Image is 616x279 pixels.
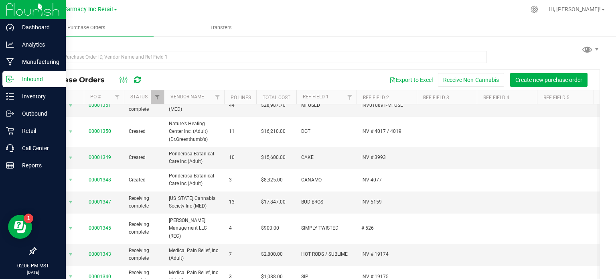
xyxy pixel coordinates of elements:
p: [DATE] [4,269,62,275]
span: BUD BROS [301,198,352,206]
inline-svg: Reports [6,161,14,169]
span: # 526 [361,224,412,232]
span: 11 [229,128,251,135]
button: Receive Non-Cannabis [438,73,504,87]
span: Ponderosa Botanical Care Inc (Adult) [169,172,219,187]
span: HOT RODS / SUBLIME [301,250,352,258]
inline-svg: Dashboard [6,23,14,31]
span: $15,600.00 [261,154,286,161]
inline-svg: Inventory [6,92,14,100]
span: Ponderosa Botanical Care Inc (Adult) [169,150,219,165]
a: Purchase Orders [19,19,154,36]
span: $17,847.00 [261,198,286,206]
inline-svg: Call Center [6,144,14,152]
span: Receiving complete [129,98,159,113]
span: Transfers [199,24,243,31]
span: Create new purchase order [515,77,582,83]
span: INV 5159 [361,198,412,206]
span: Globe Farmacy Inc Retail [47,6,113,13]
iframe: Resource center [8,215,32,239]
p: Call Center [14,143,62,153]
span: select [66,174,76,185]
p: Inbound [14,74,62,84]
input: Search Purchase Order ID, Vendor Name and Ref Field 1 [35,51,487,63]
a: Transfers [154,19,288,36]
span: INV # 19174 [361,250,412,258]
iframe: Resource center unread badge [24,214,33,223]
span: CANAMO [301,176,352,184]
span: Receiving complete [129,195,159,210]
span: Receiving complete [129,247,159,262]
span: 3 [229,176,251,184]
span: [PERSON_NAME] Management LLC (REC) [169,217,219,240]
span: 4 [229,224,251,232]
a: Filter [211,90,224,104]
inline-svg: Manufacturing [6,58,14,66]
p: 02:06 PM MST [4,262,62,269]
span: Created [129,154,159,161]
p: Manufacturing [14,57,62,67]
span: Purchase Orders [57,24,116,31]
span: Medical Pain Relief, Inc (Adult) [169,247,219,262]
a: 00001347 [89,199,111,205]
span: select [66,100,76,111]
span: select [66,126,76,137]
p: Reports [14,161,62,170]
span: INV 4077 [361,176,412,184]
p: Inventory [14,92,62,101]
a: PO Lines [231,95,251,100]
span: 10 [229,154,251,161]
span: 44 [229,102,251,109]
span: select [66,249,76,260]
button: Create new purchase order [510,73,588,87]
span: $16,210.00 [261,128,286,135]
a: 00001345 [89,225,111,231]
a: Filter [111,90,124,104]
span: $28,987.70 [261,102,286,109]
a: Filter [151,90,164,104]
a: Ref Field 4 [483,95,509,100]
span: Created [129,176,159,184]
a: Ref Field 3 [423,95,449,100]
span: $8,325.00 [261,176,283,184]
inline-svg: Inbound [6,75,14,83]
a: 00001348 [89,177,111,183]
span: [US_STATE] Cannabis Society Inc (MED) [169,195,219,210]
inline-svg: Outbound [6,110,14,118]
span: select [66,197,76,208]
a: 00001351 [89,102,111,108]
span: $900.00 [261,224,279,232]
a: 00001343 [89,251,111,257]
span: Created [129,128,159,135]
a: Vendor Name [170,94,204,100]
a: Ref Field 5 [543,95,569,100]
a: Filter [343,90,357,104]
a: PO # [90,94,101,100]
a: Ref Field 2 [363,95,389,100]
a: 00001350 [89,128,111,134]
span: select [66,223,76,234]
inline-svg: Analytics [6,41,14,49]
span: INV010891-MFUSE [361,102,412,109]
span: MFUSED [301,102,352,109]
span: Receiving complete [129,221,159,236]
span: INV # 3993 [361,154,412,161]
span: INV # 4017 / 4019 [361,128,412,135]
span: Hi, [PERSON_NAME]! [549,6,601,12]
a: Total Cost [263,95,290,100]
inline-svg: Retail [6,127,14,135]
span: DGT [301,128,352,135]
span: The Kind Relief Inc (MED) [169,98,219,113]
div: Manage settings [529,6,539,13]
a: 00001349 [89,155,111,160]
p: Analytics [14,40,62,49]
span: CAKE [301,154,352,161]
a: Ref Field 1 [303,94,329,100]
span: 7 [229,250,251,258]
span: select [66,152,76,163]
p: Outbound [14,109,62,118]
button: Export to Excel [384,73,438,87]
p: Retail [14,126,62,136]
span: Nature's Healing Center Inc. (Adult) (Dr.Greenthumb's) [169,120,219,143]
